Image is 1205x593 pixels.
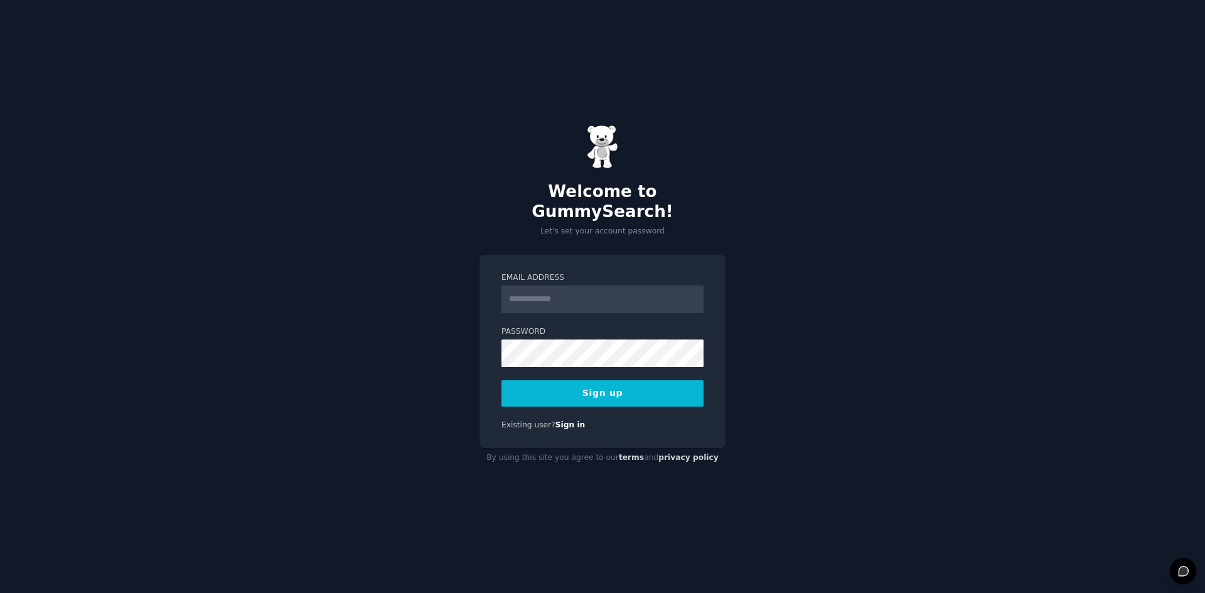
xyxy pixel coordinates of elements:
[619,453,644,462] a: terms
[501,420,555,429] span: Existing user?
[501,380,704,407] button: Sign up
[587,125,618,169] img: Gummy Bear
[501,272,704,284] label: Email Address
[501,326,704,338] label: Password
[479,448,726,468] div: By using this site you agree to our and
[658,453,719,462] a: privacy policy
[555,420,586,429] a: Sign in
[479,182,726,222] h2: Welcome to GummySearch!
[479,226,726,237] p: Let's set your account password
